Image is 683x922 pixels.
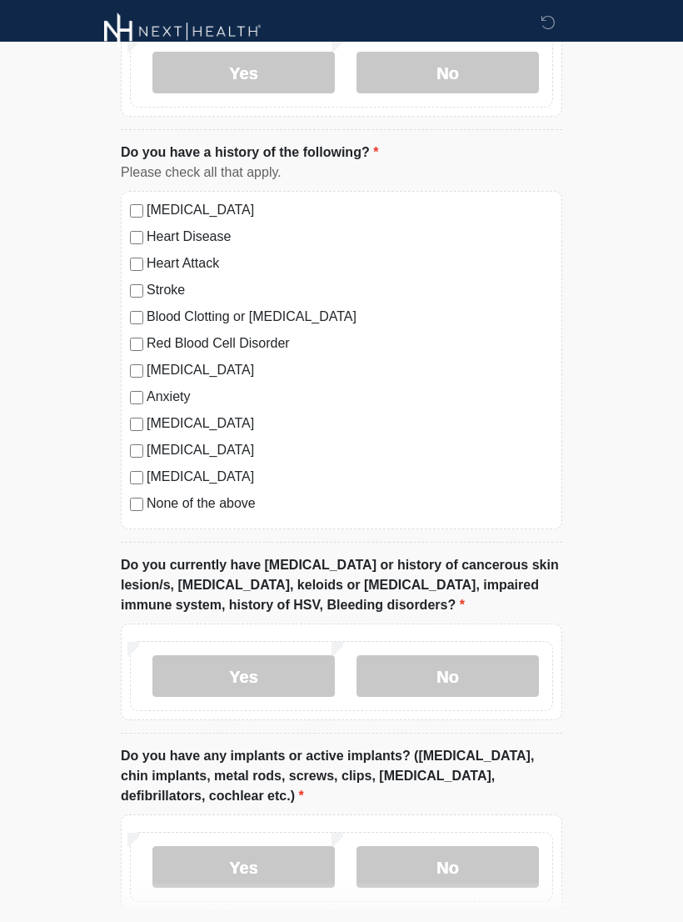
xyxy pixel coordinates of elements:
input: Heart Disease [130,231,143,244]
label: Anxiety [147,387,553,407]
img: Next-Health Montecito Logo [104,13,262,50]
label: No [356,655,539,697]
input: [MEDICAL_DATA] [130,418,143,431]
label: None of the above [147,494,553,514]
label: Red Blood Cell Disorder [147,333,553,353]
input: [MEDICAL_DATA] [130,364,143,378]
label: Heart Attack [147,253,553,273]
label: Heart Disease [147,227,553,247]
label: Do you currently have [MEDICAL_DATA] or history of cancerous skin lesion/s, [MEDICAL_DATA], keloi... [121,555,562,615]
label: Do you have any implants or active implants? ([MEDICAL_DATA], chin implants, metal rods, screws, ... [121,746,562,806]
label: [MEDICAL_DATA] [147,200,553,220]
label: Yes [152,52,335,93]
label: No [356,846,539,888]
label: Yes [152,655,335,697]
input: Stroke [130,284,143,298]
input: [MEDICAL_DATA] [130,471,143,484]
label: Do you have a history of the following? [121,143,378,163]
label: Blood Clotting or [MEDICAL_DATA] [147,307,553,327]
label: Yes [152,846,335,888]
input: Blood Clotting or [MEDICAL_DATA] [130,311,143,324]
input: [MEDICAL_DATA] [130,444,143,458]
input: Anxiety [130,391,143,404]
input: [MEDICAL_DATA] [130,204,143,218]
label: [MEDICAL_DATA] [147,467,553,487]
input: Heart Attack [130,258,143,271]
label: [MEDICAL_DATA] [147,440,553,460]
input: Red Blood Cell Disorder [130,338,143,351]
input: None of the above [130,498,143,511]
label: [MEDICAL_DATA] [147,413,553,433]
label: [MEDICAL_DATA] [147,360,553,380]
label: No [356,52,539,93]
label: Stroke [147,280,553,300]
div: Please check all that apply. [121,163,562,183]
